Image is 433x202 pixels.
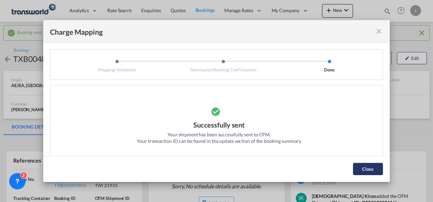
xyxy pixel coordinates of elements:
div: Charge Mapping [50,27,103,35]
div: Your shipment has been successfully sent to OTM. [167,131,271,138]
md-dialog: Mapping ValidationNominated Booking ... [43,20,390,182]
body: Editor, editor2 [7,7,118,14]
md-icon: icon-checkbox-marked-circle [211,103,228,120]
li: Done [276,59,383,73]
li: Nominated Booking Confirmation [170,59,276,73]
md-icon: icon-close fg-AAA8AD cursor [375,27,383,35]
div: Successfully sent [193,120,245,131]
div: Your transaction ID can be found in the update section of the booking summary [137,138,301,145]
button: Close [353,163,383,175]
li: Mapping Validation [64,59,170,73]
